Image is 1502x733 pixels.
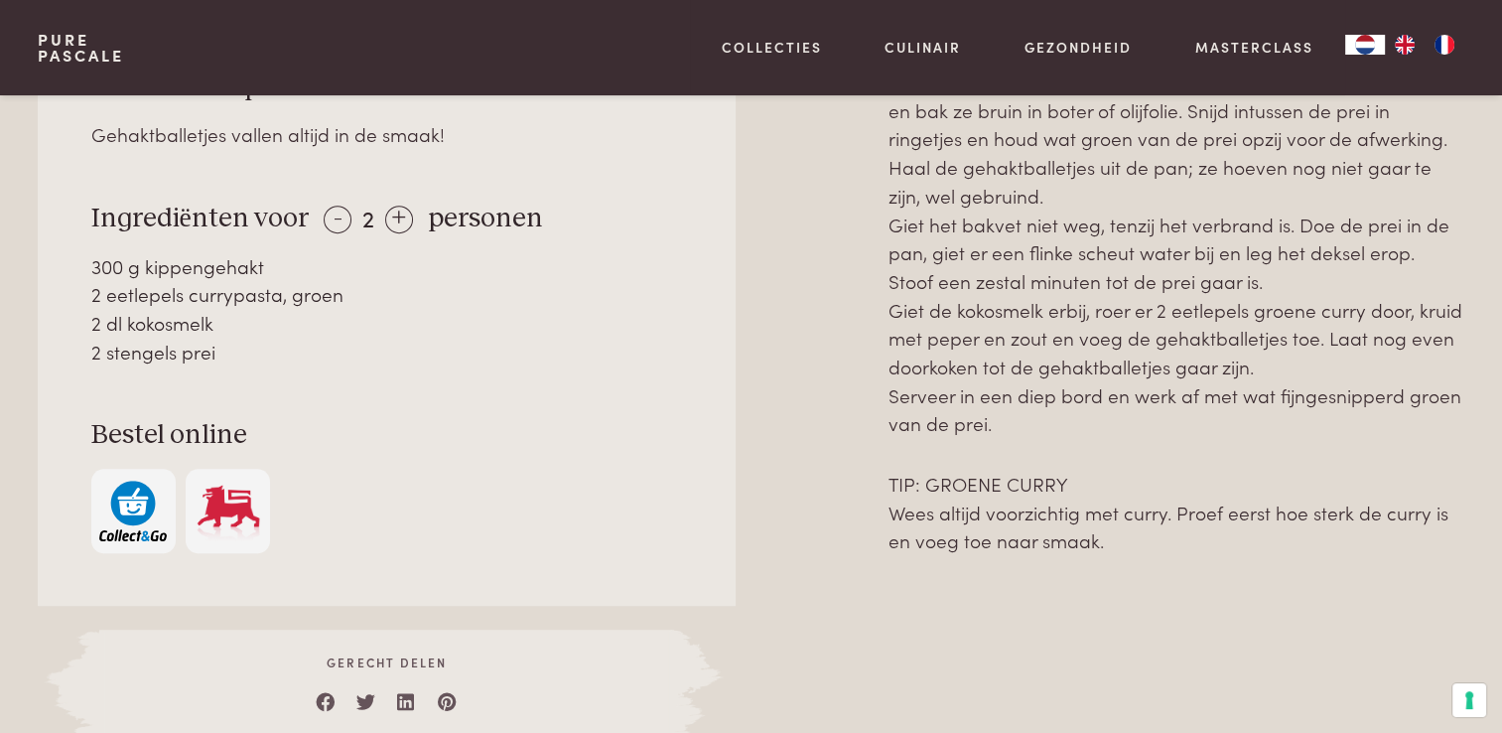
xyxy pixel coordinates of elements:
[91,309,683,338] div: 2 dl kokosmelk
[1195,37,1313,58] a: Masterclass
[1385,35,1464,55] ul: Language list
[362,201,374,233] span: 2
[91,120,683,149] div: Gehaktballetjes vallen altijd in de smaak!
[1452,683,1486,717] button: Uw voorkeuren voor toestemming voor trackingtechnologieën
[1345,35,1385,55] a: NL
[324,206,351,233] div: -
[99,481,167,541] img: c308188babc36a3a401bcb5cb7e020f4d5ab42f7cacd8327e500463a43eeb86c.svg
[91,205,309,232] span: Ingrediënten voor
[885,37,961,58] a: Culinair
[38,32,124,64] a: PurePascale
[722,37,822,58] a: Collecties
[428,205,543,232] span: personen
[1345,35,1385,55] div: Language
[1024,37,1132,58] a: Gezondheid
[91,280,683,309] div: 2 eetlepels currypasta, groen
[195,481,262,541] img: Delhaize
[91,252,683,281] div: 300 g kippengehakt
[888,68,1464,438] p: Kruid het gehakt met peper en zout, draai er gehaktballetjes van en bak ze bruin in boter of olij...
[1345,35,1464,55] aside: Language selected: Nederlands
[1385,35,1425,55] a: EN
[99,654,673,671] span: Gerecht delen
[1425,35,1464,55] a: FR
[385,206,413,233] div: +
[888,470,1464,555] p: TIP: GROENE CURRY Wees altijd voorzichtig met curry. Proef eerst hoe sterk de curry is en voeg to...
[91,338,683,366] div: 2 stengels prei
[91,418,683,453] h3: Bestel online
